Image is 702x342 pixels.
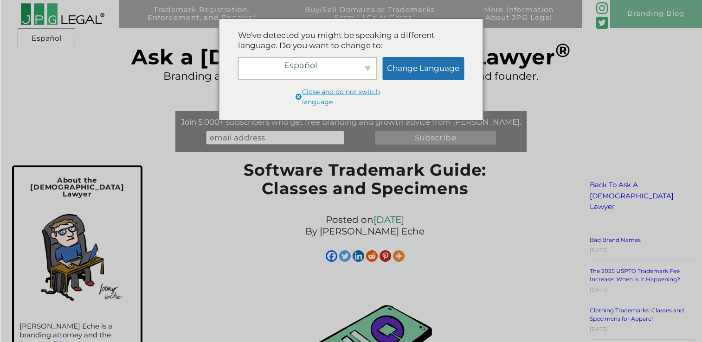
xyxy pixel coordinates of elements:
[382,57,464,80] a: Change Language
[295,92,302,104] span: Close and do not switch language
[590,307,684,322] a: Clothing Trademarks: Classes and Specimens for Apparel
[463,6,574,34] a: More InformationAbout JPG Legal
[238,31,464,51] div: We've detected you might be speaking a different language. Do you want to change to:
[375,131,496,145] input: Subscribe
[590,286,607,293] time: [DATE]
[596,17,608,28] img: Twitter_Social_Icon_Rounded_Square_Color-mid-green3-90.png
[283,6,456,34] a: Buy/Sell Domains or Trademarks– Form LLCs or Corps
[295,87,408,108] a: Close and do not switch language
[590,180,674,211] a: Back To Ask A [DEMOGRAPHIC_DATA] Lawyer
[339,250,351,262] a: Twitter
[302,87,408,107] span: Close and do not switch language
[215,226,515,237] p: By [PERSON_NAME] Eche
[590,236,641,243] a: Bad Brand Names
[211,161,520,203] h1: Software Trademark Guide: Classes and Specimens
[211,212,520,240] div: Posted on
[380,250,391,262] a: Pinterest
[366,250,378,262] a: Reddit
[374,214,404,225] a: [DATE]
[596,2,608,14] img: glyph-logo_May2016-green3-90.png
[206,131,345,145] input: email address
[20,3,105,25] img: 2016-logo-black-letters-3-r.png
[20,30,72,47] a: Español
[238,57,377,80] div: Español
[30,176,124,198] span: About the [DEMOGRAPHIC_DATA] Lawyer
[590,326,607,332] time: [DATE]
[393,250,405,262] a: More
[353,250,364,262] a: Linkedin
[126,6,277,34] a: Trademark Registration,Enforcement, and Renewal
[590,267,680,283] a: The 2025 USPTO Trademark Fee Increase: When Is It Happening?
[25,203,130,309] img: Self-portrait of Jeremy in his home office.
[590,247,607,253] time: [DATE]
[326,250,337,262] a: Facebook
